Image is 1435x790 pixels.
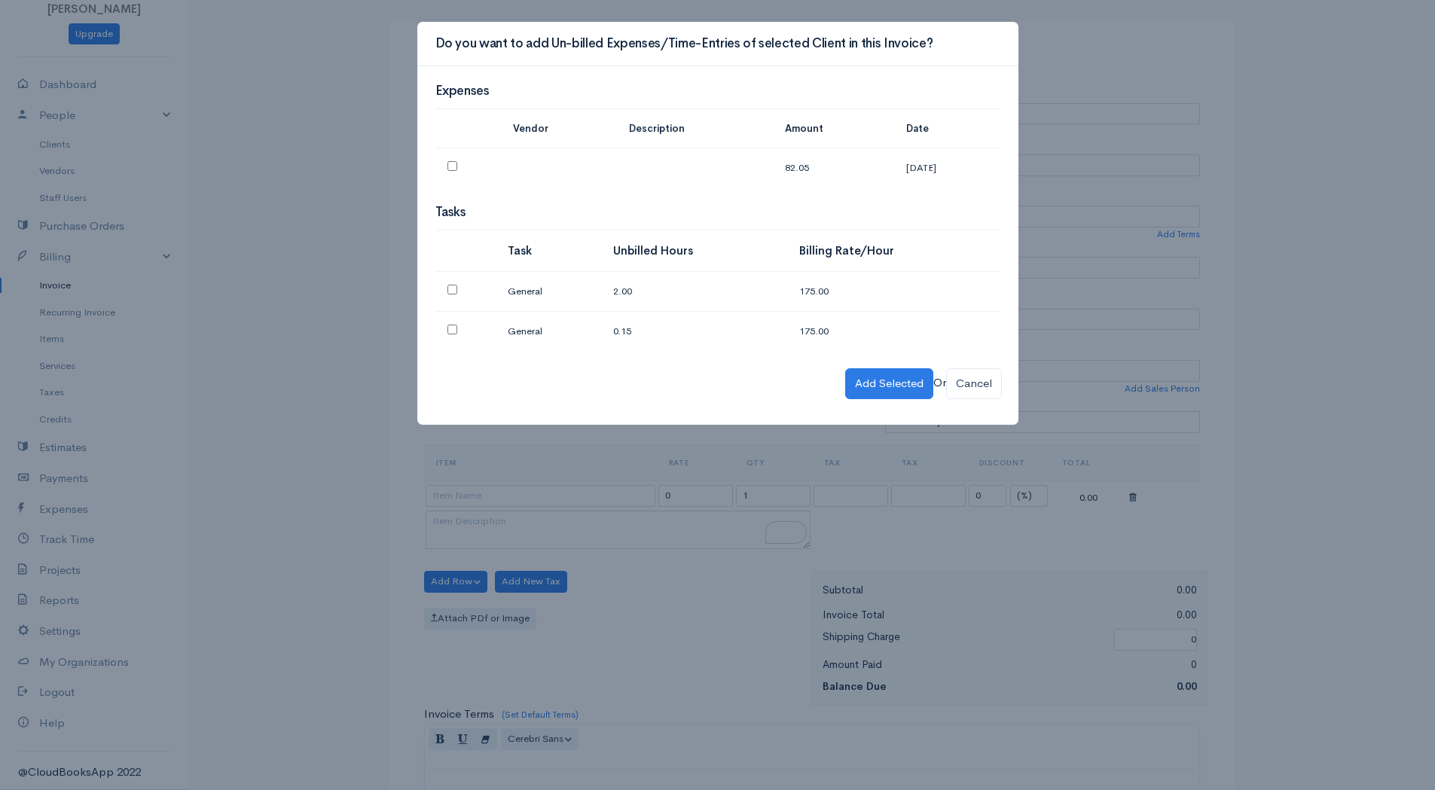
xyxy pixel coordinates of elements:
div: Or [426,368,1009,399]
td: General [496,311,601,350]
th: Amount [773,108,895,148]
th: Task [496,230,601,272]
button: Cancel [946,368,1002,399]
h3: Expenses [435,84,1000,99]
td: 175.00 [787,272,1000,312]
th: Description [617,108,772,148]
button: Add Selected [845,368,933,399]
th: Vendor [501,108,617,148]
td: [DATE] [894,148,1000,188]
th: Date [894,108,1000,148]
td: 82.05 [773,148,895,188]
th: Billing Rate/Hour [787,230,1000,272]
td: 0.15 [601,311,787,350]
th: Unbilled Hours [601,230,787,272]
td: 175.00 [787,311,1000,350]
td: General [496,272,601,312]
h3: Do you want to add Un-billed Expenses/Time-Entries of selected Client in this Invoice? [435,34,933,53]
h3: Tasks [435,206,1000,220]
td: 2.00 [601,272,787,312]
